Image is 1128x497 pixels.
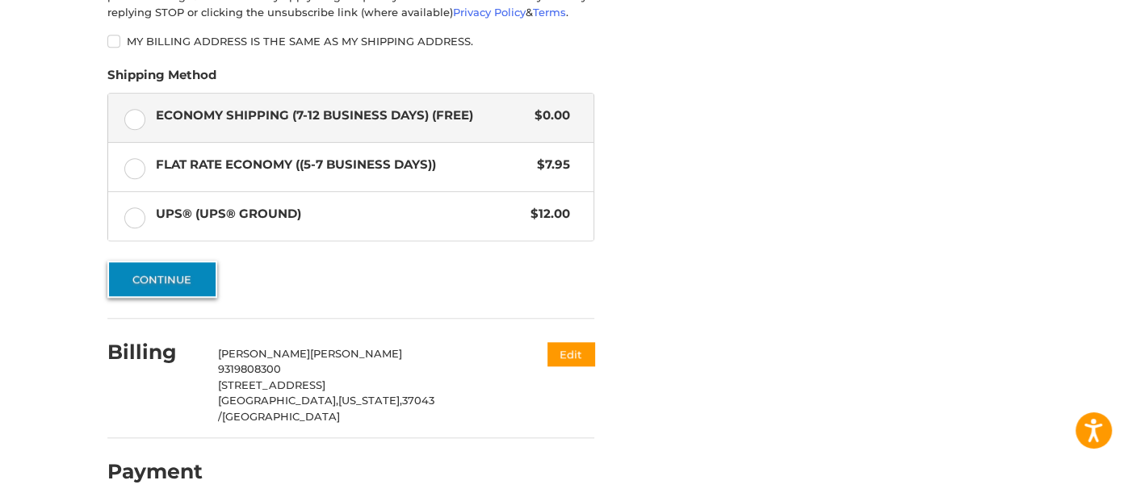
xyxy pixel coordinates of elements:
[310,347,402,360] span: [PERSON_NAME]
[156,205,523,223] span: UPS® (UPS® Ground)
[218,362,281,375] span: 9319808300
[156,156,530,174] span: Flat Rate Economy ((5-7 Business Days))
[522,205,570,223] span: $12.00
[529,156,570,174] span: $7.95
[547,342,594,365] button: Edit
[107,261,217,298] button: Continue
[533,6,566,19] a: Terms
[453,6,526,19] a: Privacy Policy
[107,459,203,484] h2: Payment
[218,347,310,360] span: [PERSON_NAME]
[218,394,338,407] span: [GEOGRAPHIC_DATA],
[222,410,340,423] span: [GEOGRAPHIC_DATA]
[218,378,325,391] span: [STREET_ADDRESS]
[338,394,402,407] span: [US_STATE],
[526,106,570,125] span: $0.00
[107,66,216,92] legend: Shipping Method
[156,106,527,125] span: Economy Shipping (7-12 Business Days) (Free)
[107,340,202,365] h2: Billing
[107,35,594,48] label: My billing address is the same as my shipping address.
[218,394,434,423] span: 37043 /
